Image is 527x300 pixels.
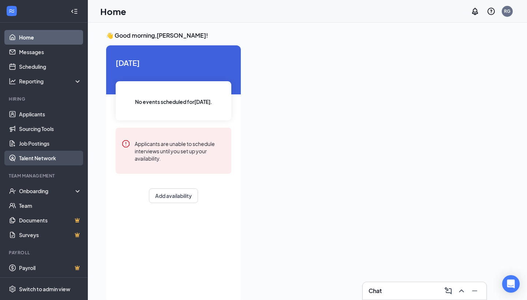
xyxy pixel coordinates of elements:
a: PayrollCrown [19,260,82,275]
svg: ComposeMessage [444,286,453,295]
a: DocumentsCrown [19,213,82,228]
div: Reporting [19,78,82,85]
button: ChevronUp [456,285,467,297]
svg: UserCheck [9,187,16,195]
a: Job Postings [19,136,82,151]
div: Onboarding [19,187,75,195]
a: SurveysCrown [19,228,82,242]
svg: Settings [9,285,16,293]
div: Hiring [9,96,80,102]
svg: QuestionInfo [487,7,496,16]
svg: Collapse [71,8,78,15]
div: Open Intercom Messenger [502,275,520,293]
div: Switch to admin view [19,285,70,293]
div: Team Management [9,173,80,179]
a: Talent Network [19,151,82,165]
h3: 👋 Good morning, [PERSON_NAME] ! [106,31,509,40]
svg: Analysis [9,78,16,85]
span: No events scheduled for [DATE] . [135,98,212,106]
svg: ChevronUp [457,286,466,295]
div: Applicants are unable to schedule interviews until you set up your availability. [135,139,225,162]
h1: Home [100,5,126,18]
div: RG [504,8,511,14]
a: Applicants [19,107,82,121]
span: [DATE] [116,57,231,68]
a: Sourcing Tools [19,121,82,136]
svg: Error [122,139,130,148]
h3: Chat [369,287,382,295]
button: ComposeMessage [442,285,454,297]
svg: Notifications [471,7,479,16]
svg: WorkstreamLogo [8,7,15,15]
a: Scheduling [19,59,82,74]
svg: Minimize [470,286,479,295]
button: Minimize [469,285,481,297]
a: Messages [19,45,82,59]
a: Home [19,30,82,45]
div: Payroll [9,250,80,256]
a: Team [19,198,82,213]
button: Add availability [149,188,198,203]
